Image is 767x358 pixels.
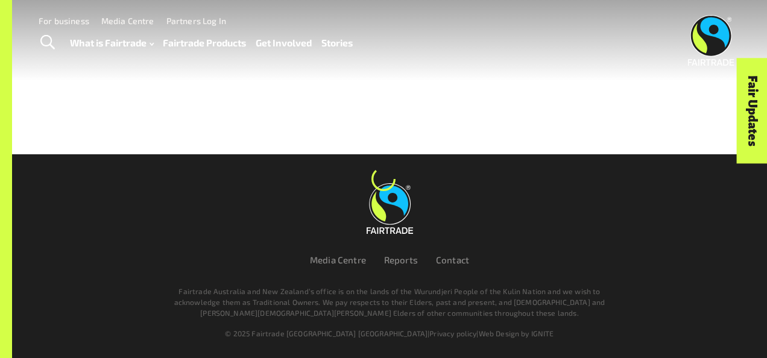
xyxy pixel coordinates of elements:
a: Get Involved [256,34,312,51]
a: Media Centre [310,254,366,265]
img: Fairtrade Australia New Zealand logo [688,15,734,66]
a: Partners Log In [166,16,226,26]
a: Media Centre [101,16,154,26]
a: Privacy policy [429,329,476,338]
p: Fairtrade Australia and New Zealand’s office is on the lands of the Wurundjeri People of the Kuli... [171,286,608,318]
a: Contact [436,254,469,265]
a: Toggle Search [33,28,62,58]
a: Stories [321,34,353,51]
a: What is Fairtrade [70,34,154,51]
span: © 2025 Fairtrade [GEOGRAPHIC_DATA] [GEOGRAPHIC_DATA] [225,329,428,338]
div: | | [59,328,720,339]
a: For business [39,16,89,26]
a: Reports [384,254,418,265]
a: Fairtrade Products [163,34,246,51]
a: Web Design by IGNITE [479,329,554,338]
img: Fairtrade Australia New Zealand logo [367,183,413,234]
